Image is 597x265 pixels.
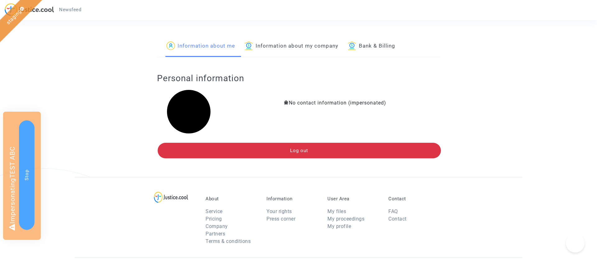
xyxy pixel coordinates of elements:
a: Newsfeed [54,5,86,14]
span: Newsfeed [59,7,81,12]
img: icon-banque.svg [244,41,253,50]
button: Log out [158,143,441,158]
a: Company [206,223,228,229]
a: FAQ [388,208,398,214]
a: Information about me [166,36,235,57]
a: Press corner [266,216,295,222]
a: Bank & Billing [348,36,395,57]
p: About [206,196,257,202]
div: Impersonating [3,112,41,240]
p: User Area [327,196,379,202]
a: My files [327,208,346,214]
a: Terms & conditions [206,238,251,244]
a: Pricing [206,216,222,222]
a: Partners [206,231,225,237]
img: icon-passager.svg [166,41,175,50]
span: Stop [24,170,30,180]
a: staging [5,8,22,26]
h2: Personal information [157,73,440,84]
a: My proceedings [327,216,364,222]
iframe: Help Scout Beacon - Open [566,234,585,253]
a: Your rights [266,208,292,214]
a: Information about my company [244,36,338,57]
button: Stop [19,120,35,230]
img: jc-logo.svg [5,3,54,16]
a: Contact [388,216,407,222]
img: logo-lg.svg [154,192,188,203]
a: Service [206,208,223,214]
p: Contact [388,196,440,202]
p: Information [266,196,318,202]
a: My profile [327,223,351,229]
img: icon-banque.svg [348,41,356,50]
div: No contact information (impersonated) [239,99,431,107]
